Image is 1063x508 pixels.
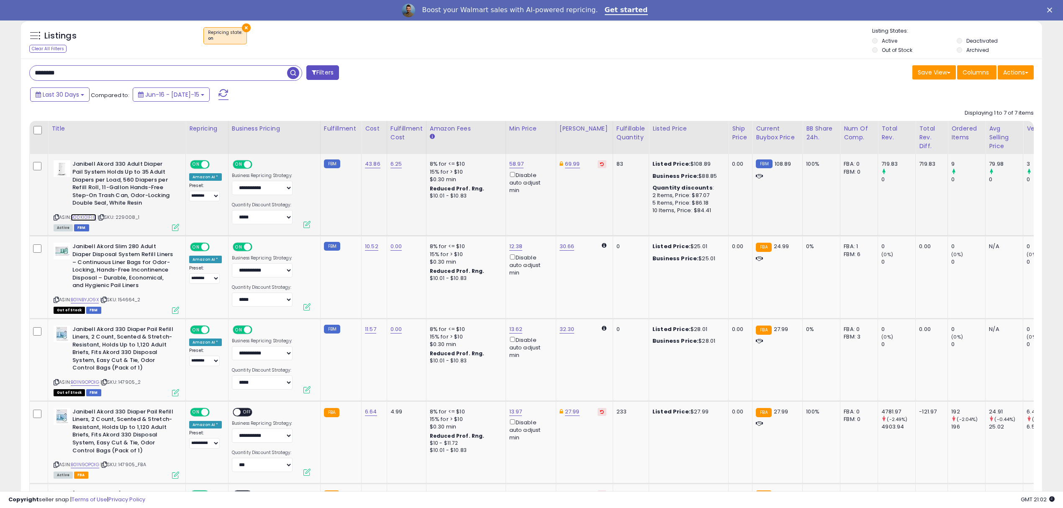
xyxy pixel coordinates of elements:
div: 3 [1027,160,1060,168]
small: FBA [756,408,771,417]
span: OFF [208,408,222,416]
a: 58.97 [509,160,524,168]
div: FBA: 0 [844,160,871,168]
span: | SKU: 154664_2 [100,296,141,303]
div: Clear All Filters [29,45,67,53]
div: 0 [1027,258,1060,266]
label: Quantity Discount Strategy: [232,285,293,290]
label: Business Repricing Strategy: [232,173,293,179]
small: (-2.04%) [957,416,978,423]
button: Filters [306,65,339,80]
div: Total Rev. [881,124,912,142]
b: Business Price: [652,172,698,180]
div: $10.01 - $10.83 [430,275,499,282]
span: OFF [251,326,264,333]
div: -121.97 [919,408,941,416]
div: $10.01 - $10.83 [430,192,499,200]
div: 0 [1027,341,1060,348]
span: FBM [74,224,89,231]
span: ON [234,161,244,168]
div: 719.83 [919,160,941,168]
div: [PERSON_NAME] [560,124,609,133]
div: 0 [1027,326,1060,333]
button: Columns [957,65,996,80]
div: 8% for <= $10 [430,243,499,250]
img: 413cZtbRytL._SL40_.jpg [54,326,70,342]
div: Amazon AI * [189,339,222,346]
b: Janibell Akord 330 Adult Diaper Pail System Holds Up to 35 Adult Diapers per Load, 560 Diapers pe... [72,160,174,209]
img: 21LtpQMqbGL._SL40_.jpg [54,160,70,177]
div: Disable auto adjust min [509,253,549,277]
label: Archived [966,46,989,54]
div: 4.99 [390,408,420,416]
div: Disable auto adjust min [509,335,549,359]
label: Out of Stock [882,46,912,54]
a: B01N9OPOIG [71,379,99,386]
div: ASIN: [54,243,179,313]
div: : [652,184,722,192]
span: FBM [86,307,101,314]
img: 4154ier1QoL._SL40_.jpg [54,243,70,259]
div: 15% for > $10 [430,333,499,341]
div: 4781.97 [881,408,915,416]
small: (-0.44%) [994,416,1015,423]
button: Save View [912,65,956,80]
b: Reduced Prof. Rng. [430,432,485,439]
div: 8% for <= $10 [430,408,499,416]
label: Quantity Discount Strategy: [232,367,293,373]
div: 0 [881,258,915,266]
div: Num of Comp. [844,124,874,142]
a: 13.62 [509,325,523,334]
b: Business Price: [652,254,698,262]
strong: Copyright [8,495,39,503]
div: Total Rev. Diff. [919,124,944,151]
span: OFF [208,326,222,333]
span: ON [191,408,201,416]
button: Last 30 Days [30,87,90,102]
div: ASIN: [54,408,179,478]
a: 30.66 [560,242,575,251]
div: 0.00 [919,243,941,250]
div: 100% [806,160,834,168]
span: FBM [86,389,101,396]
span: 27.99 [774,408,788,416]
div: Fulfillment [324,124,358,133]
p: Listing States: [872,27,1042,35]
a: 11.57 [365,325,376,334]
a: Terms of Use [72,495,107,503]
h5: Listings [44,30,77,42]
img: 413cZtbRytL._SL40_.jpg [54,408,70,425]
a: 0.00 [390,325,402,334]
div: 0 [616,243,642,250]
div: Disable auto adjust min [509,170,549,195]
div: ASIN: [54,326,179,395]
span: ON [234,326,244,333]
div: Displaying 1 to 7 of 7 items [965,109,1034,117]
div: $25.01 [652,255,722,262]
div: 4903.94 [881,423,915,431]
div: Amazon AI * [189,421,222,428]
div: 0 [951,176,985,183]
div: Ship Price [732,124,749,142]
div: Amazon AI * [189,256,222,263]
div: FBM: 0 [844,416,871,423]
span: Last 30 Days [43,90,79,99]
b: Reduced Prof. Rng. [430,185,485,192]
div: 196 [951,423,985,431]
span: All listings that are currently out of stock and unavailable for purchase on Amazon [54,307,85,314]
div: 100% [806,408,834,416]
div: Repricing [189,124,225,133]
a: 43.86 [365,160,380,168]
div: Avg Selling Price [989,124,1019,151]
a: Privacy Policy [108,495,145,503]
small: (-2.49%) [887,416,907,423]
div: $28.01 [652,337,722,345]
div: 719.83 [881,160,915,168]
div: Title [51,124,182,133]
div: 192 [951,408,985,416]
button: Jun-16 - [DATE]-15 [133,87,210,102]
small: FBA [756,326,771,335]
div: 6.4 [1027,408,1060,416]
span: ON [234,244,244,251]
div: Business Pricing [232,124,317,133]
